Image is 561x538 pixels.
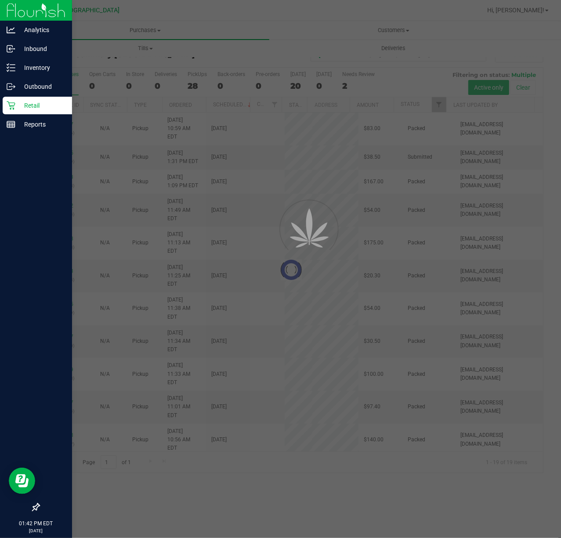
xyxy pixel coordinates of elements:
p: Outbound [15,81,68,92]
p: Reports [15,119,68,130]
inline-svg: Inbound [7,44,15,53]
p: Inventory [15,62,68,73]
inline-svg: Retail [7,101,15,110]
inline-svg: Inventory [7,63,15,72]
p: [DATE] [4,527,68,534]
p: Analytics [15,25,68,35]
p: Retail [15,100,68,111]
p: Inbound [15,44,68,54]
inline-svg: Reports [7,120,15,129]
inline-svg: Outbound [7,82,15,91]
iframe: Resource center [9,468,35,494]
inline-svg: Analytics [7,25,15,34]
p: 01:42 PM EDT [4,520,68,527]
